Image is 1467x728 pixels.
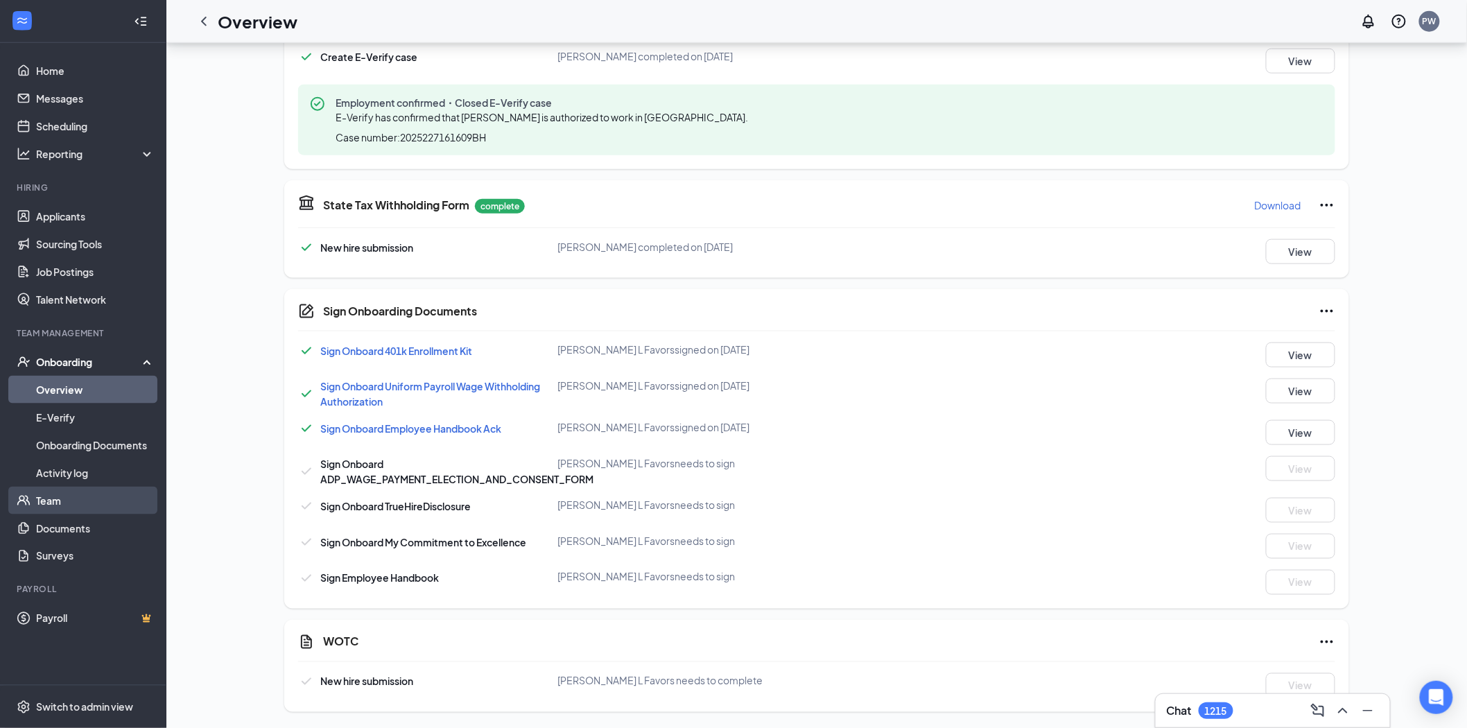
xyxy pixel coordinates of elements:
[1266,420,1335,445] button: View
[1266,343,1335,367] button: View
[320,380,540,408] a: Sign Onboard Uniform Payroll Wage Withholding Authorization
[1310,702,1326,719] svg: ComposeMessage
[1332,700,1354,722] button: ChevronUp
[17,584,152,596] div: Payroll
[1319,197,1335,214] svg: Ellipses
[15,14,29,28] svg: WorkstreamLogo
[36,605,155,632] a: PayrollCrown
[323,304,477,319] h5: Sign Onboarding Documents
[36,147,155,161] div: Reporting
[36,487,155,514] a: Team
[298,420,315,437] svg: Checkmark
[320,572,439,584] span: Sign Employee Handbook
[320,422,501,435] a: Sign Onboard Employee Handbook Ack
[1307,700,1329,722] button: ComposeMessage
[17,355,31,369] svg: UserCheck
[320,500,471,512] span: Sign Onboard TrueHireDisclosure
[557,456,903,470] div: [PERSON_NAME] L Favors needs to sign
[1423,15,1436,27] div: PW
[1266,49,1335,73] button: View
[196,13,212,30] svg: ChevronLeft
[36,202,155,230] a: Applicants
[557,50,733,62] span: [PERSON_NAME] completed on [DATE]
[557,498,903,512] div: [PERSON_NAME] L Favors needs to sign
[557,241,733,253] span: [PERSON_NAME] completed on [DATE]
[1266,570,1335,595] button: View
[1391,13,1407,30] svg: QuestionInfo
[17,147,31,161] svg: Analysis
[336,111,748,123] span: E-Verify has confirmed that [PERSON_NAME] is authorized to work in [GEOGRAPHIC_DATA].
[36,355,143,369] div: Onboarding
[320,345,472,357] a: Sign Onboard 401k Enrollment Kit
[36,85,155,112] a: Messages
[134,15,148,28] svg: Collapse
[36,57,155,85] a: Home
[1357,700,1379,722] button: Minimize
[36,376,155,404] a: Overview
[557,379,903,392] div: [PERSON_NAME] L Favors signed on [DATE]
[320,51,417,63] span: Create E-Verify case
[298,385,315,402] svg: Checkmark
[36,404,155,431] a: E-Verify
[17,327,152,339] div: Team Management
[1360,13,1377,30] svg: Notifications
[36,230,155,258] a: Sourcing Tools
[1360,702,1376,719] svg: Minimize
[1335,702,1351,719] svg: ChevronUp
[218,10,297,33] h1: Overview
[320,536,526,548] span: Sign Onboard My Commitment to Excellence
[1420,681,1453,714] div: Open Intercom Messenger
[1266,456,1335,481] button: View
[336,96,754,110] span: Employment confirmed・Closed E-Verify case
[1167,703,1192,718] h3: Chat
[1266,673,1335,698] button: View
[557,420,903,434] div: [PERSON_NAME] L Favors signed on [DATE]
[298,673,315,690] svg: Checkmark
[36,514,155,542] a: Documents
[323,198,469,213] h5: State Tax Withholding Form
[298,343,315,359] svg: Checkmark
[1319,634,1335,650] svg: Ellipses
[1205,705,1227,717] div: 1215
[320,675,413,688] span: New hire submission
[557,343,903,356] div: [PERSON_NAME] L Favors signed on [DATE]
[557,675,763,687] span: [PERSON_NAME] L Favors needs to complete
[1266,534,1335,559] button: View
[320,241,413,254] span: New hire submission
[36,258,155,286] a: Job Postings
[298,498,315,514] svg: Checkmark
[557,570,903,584] div: [PERSON_NAME] L Favors needs to sign
[1319,303,1335,320] svg: Ellipses
[1266,379,1335,404] button: View
[36,459,155,487] a: Activity log
[17,700,31,714] svg: Settings
[17,182,152,193] div: Hiring
[298,303,315,320] svg: CompanyDocumentIcon
[298,634,315,650] svg: CustomFormIcon
[320,458,593,485] span: Sign Onboard ADP_WAGE_PAYMENT_ELECTION_AND_CONSENT_FORM
[336,130,486,144] span: Case number: 2025227161609BH
[309,96,326,112] svg: CheckmarkCircle
[298,194,315,211] svg: TaxGovernmentIcon
[323,634,358,650] h5: WOTC
[1266,239,1335,264] button: View
[1254,194,1302,216] button: Download
[557,534,903,548] div: [PERSON_NAME] L Favors needs to sign
[1266,498,1335,523] button: View
[298,534,315,551] svg: Checkmark
[298,49,315,65] svg: Checkmark
[475,199,525,214] p: complete
[36,286,155,313] a: Talent Network
[1255,198,1301,212] p: Download
[36,431,155,459] a: Onboarding Documents
[298,463,315,480] svg: Checkmark
[298,570,315,587] svg: Checkmark
[298,239,315,256] svg: Checkmark
[36,700,133,714] div: Switch to admin view
[36,112,155,140] a: Scheduling
[36,542,155,570] a: Surveys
